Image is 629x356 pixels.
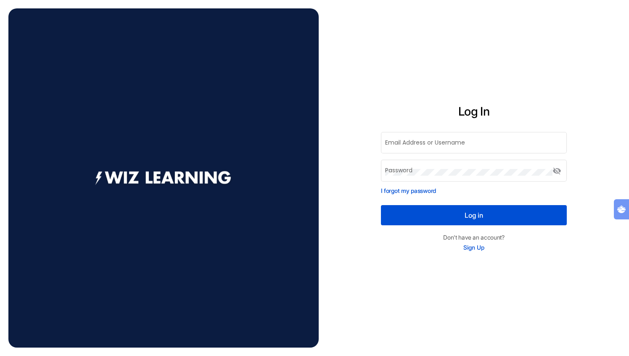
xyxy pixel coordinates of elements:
mat-icon: visibility_off [552,166,563,176]
p: I forgot my password [381,186,567,195]
h2: Log In [381,104,567,119]
img: footer logo [93,166,234,190]
a: Sign Up [463,244,484,251]
button: Log in [381,205,567,225]
p: Don't have an account? [443,233,505,242]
